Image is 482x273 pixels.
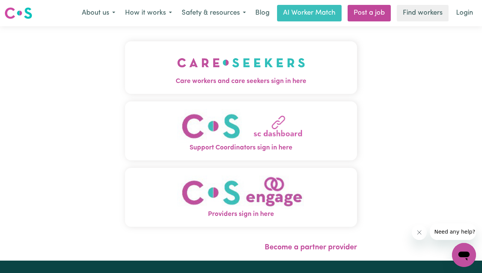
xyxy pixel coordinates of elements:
button: About us [77,5,120,21]
a: AI Worker Match [277,5,342,21]
a: Login [452,5,477,21]
button: Care workers and care seekers sign in here [125,41,357,94]
button: How it works [120,5,177,21]
span: Support Coordinators sign in here [125,143,357,153]
button: Providers sign in here [125,168,357,227]
img: Careseekers logo [5,6,32,20]
iframe: Message from company [430,223,476,240]
a: Blog [251,5,274,21]
button: Safety & resources [177,5,251,21]
a: Post a job [348,5,391,21]
a: Become a partner provider [265,244,357,251]
button: Support Coordinators sign in here [125,101,357,160]
span: Care workers and care seekers sign in here [125,77,357,86]
iframe: Button to launch messaging window [452,243,476,267]
iframe: Close message [412,225,427,240]
a: Careseekers logo [5,5,32,22]
span: Providers sign in here [125,210,357,219]
a: Find workers [397,5,449,21]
